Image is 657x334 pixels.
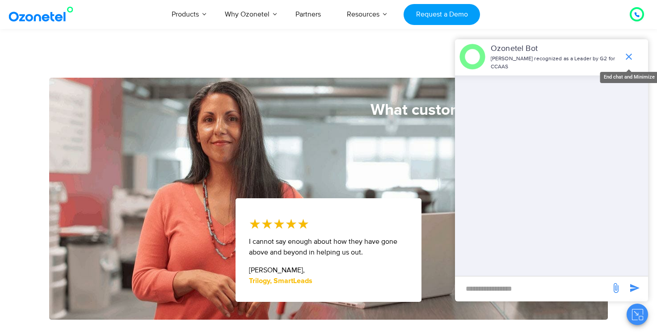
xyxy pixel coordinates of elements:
p: Ozonetel Bot [491,43,619,55]
img: header [459,44,485,70]
a: Request a Demo [404,4,480,25]
span: end chat or minimize [620,48,638,66]
p: [PERSON_NAME] recognized as a Leader by G2 for CCAAS [491,55,619,71]
i: ★ [249,214,261,234]
span: send message [607,279,625,297]
strong: Trilogy, SmartLeads [249,277,312,284]
span: I cannot say enough about how they have gone above and beyond in helping us out. [249,237,397,257]
span: [PERSON_NAME], [249,266,305,275]
i: ★ [261,214,273,234]
div: 5/5 [249,214,309,234]
span: send message [626,279,644,297]
i: ★ [297,214,309,234]
i: ★ [285,214,297,234]
i: ★ [273,214,285,234]
h5: What customers say about us! [49,102,583,118]
button: Close chat [627,304,648,325]
div: new-msg-input [459,281,606,297]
